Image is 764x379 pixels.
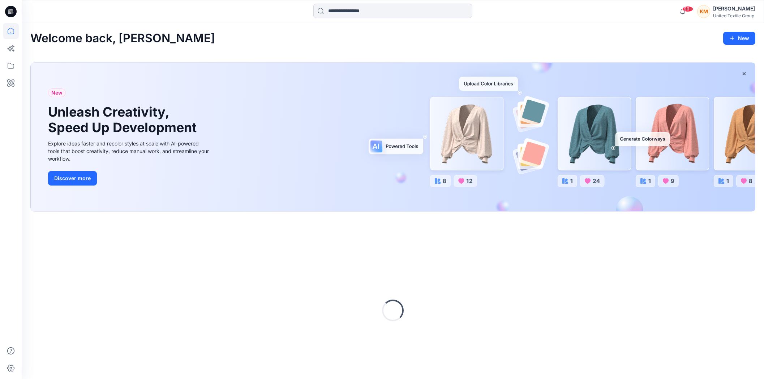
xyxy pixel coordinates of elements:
[713,4,755,13] div: [PERSON_NAME]
[48,171,97,186] button: Discover more
[723,32,755,45] button: New
[51,88,63,97] span: New
[30,32,215,45] h2: Welcome back, [PERSON_NAME]
[48,104,200,135] h1: Unleash Creativity, Speed Up Development
[682,6,693,12] span: 99+
[713,13,755,18] div: United Textile Group
[697,5,710,18] div: KM
[48,171,211,186] a: Discover more
[48,140,211,162] div: Explore ideas faster and recolor styles at scale with AI-powered tools that boost creativity, red...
